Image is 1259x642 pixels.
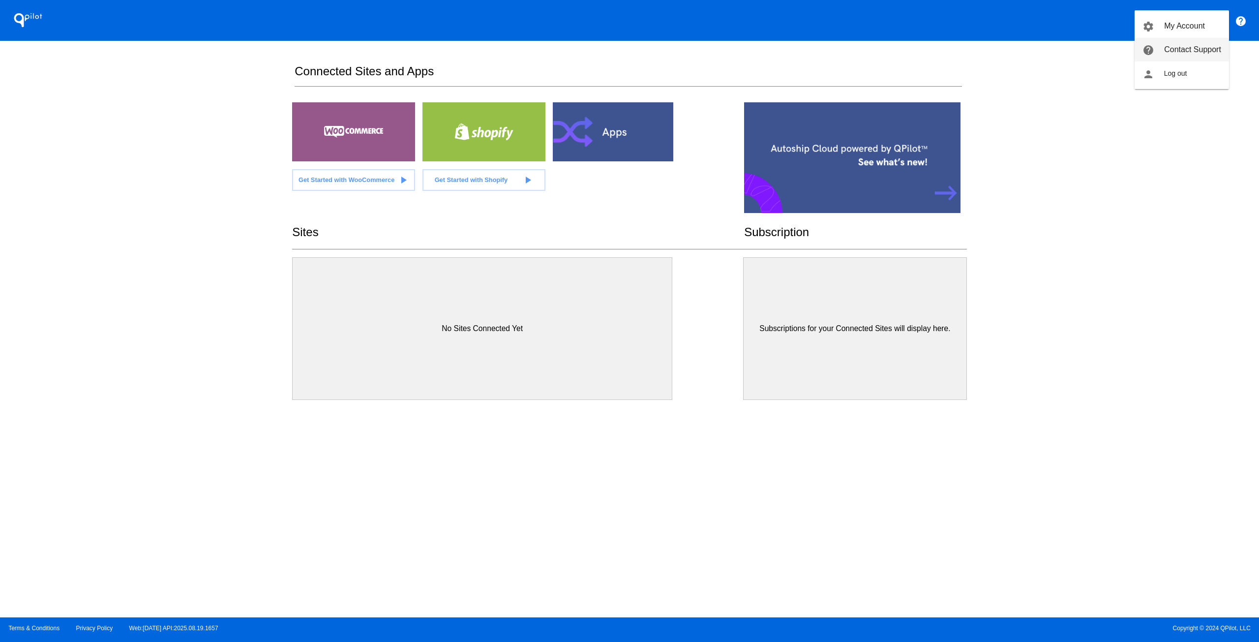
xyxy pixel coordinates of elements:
[1164,45,1221,54] span: Contact Support
[1142,44,1154,56] mat-icon: help
[1164,69,1187,77] span: Log out
[1142,68,1154,80] mat-icon: person
[1164,22,1205,30] span: My Account
[1142,21,1154,32] mat-icon: settings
